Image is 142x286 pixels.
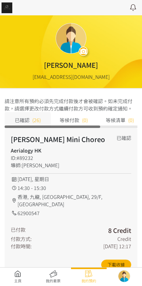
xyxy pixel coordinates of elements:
h4: Aerialogy HK [11,147,107,154]
span: (26) [32,116,41,124]
h2: [PERSON_NAME] Mini Choreo [11,134,107,144]
div: [EMAIL_ADDRESS][DOMAIN_NAME] [33,73,110,80]
div: [DATE] 12:17 [103,242,131,250]
span: 香港, 九龍, [GEOGRAPHIC_DATA], 29/F, [GEOGRAPHIC_DATA] [18,193,131,208]
div: 付款時間: [11,242,32,250]
div: [PERSON_NAME] [44,60,98,70]
span: (0) [82,116,88,124]
span: 等候付款 [60,116,79,124]
div: 已確認 [116,134,131,141]
div: Credit [117,235,131,242]
span: (0) [128,116,134,124]
div: [DATE], 星期日 [11,175,131,183]
div: 已付款 [11,226,26,235]
div: ID:#89232 [11,154,107,161]
span: 等候清單 [106,116,125,124]
div: 導師:[PERSON_NAME] [11,161,107,169]
div: 14:30 - 15:30 [11,184,131,191]
a: 下載收據 [101,260,131,270]
h3: 8 Credit [108,226,131,235]
div: 付款方式: [11,235,32,242]
span: 已確認 [15,116,30,124]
